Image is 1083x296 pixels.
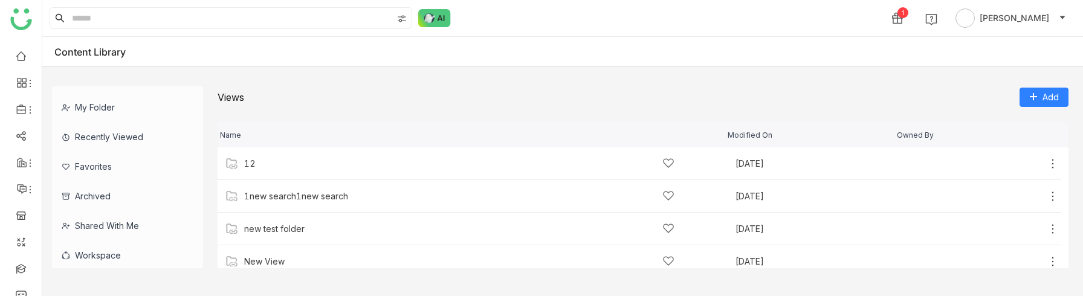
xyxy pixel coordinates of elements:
div: Workspace [52,240,194,270]
img: View [226,190,238,202]
img: View [226,256,238,268]
span: Name [220,131,241,139]
a: 12 [244,159,256,169]
img: avatar [955,8,975,28]
div: 1 [897,7,908,18]
button: Add [1020,88,1068,107]
a: new test folder [244,224,305,234]
img: logo [10,8,32,30]
div: [DATE] [735,225,891,233]
a: 1new search1new search [244,191,348,201]
div: Content Library [54,46,144,58]
div: Recently Viewed [52,122,194,152]
div: [DATE] [735,257,891,266]
img: help.svg [925,13,937,25]
button: [PERSON_NAME] [953,8,1068,28]
div: [DATE] [735,192,891,201]
img: ask-buddy-normal.svg [418,9,451,27]
div: Shared with me [52,211,194,240]
div: Favorites [52,152,194,181]
img: View [226,158,238,170]
img: search-type.svg [397,14,407,24]
div: [DATE] [735,159,891,168]
div: Archived [52,181,194,211]
span: Modified On [728,131,772,139]
div: Views [218,91,244,103]
span: [PERSON_NAME] [980,11,1049,25]
a: New View [244,257,285,266]
span: Owned By [897,131,934,139]
div: My Folder [52,92,194,122]
span: Add [1043,91,1059,104]
img: View [226,223,238,235]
